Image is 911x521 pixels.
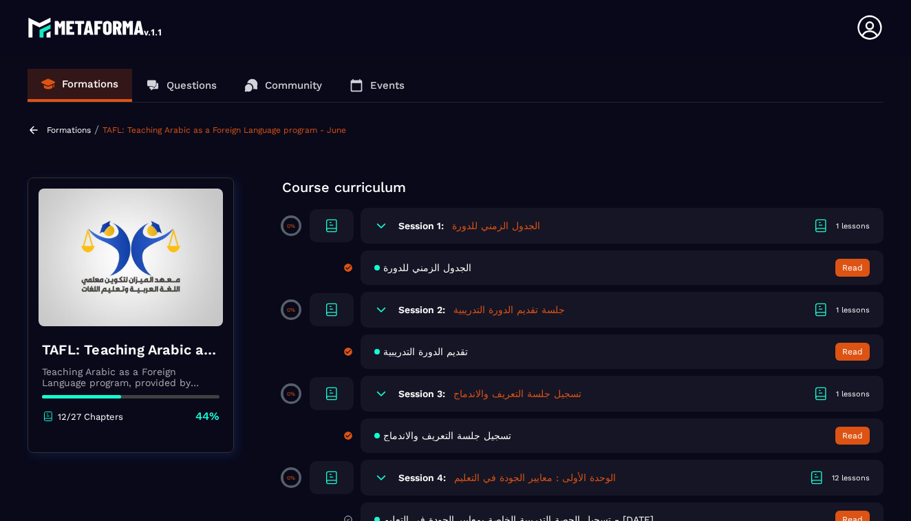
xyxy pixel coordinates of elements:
p: Course curriculum [282,178,883,197]
button: Read [835,259,870,277]
h6: Session 3: [398,388,445,399]
p: Community [265,79,322,92]
p: Events [370,79,405,92]
a: Formations [28,69,132,102]
a: Questions [132,69,231,102]
div: 1 lessons [836,389,870,399]
div: 1 lessons [836,305,870,315]
h4: TAFL: Teaching Arabic as a Foreign Language program - June [42,340,219,359]
h6: Session 4: [398,472,446,483]
h5: الوحدة الأولى : معايير الجودة في التعليم [454,471,616,485]
button: Read [835,427,870,445]
p: 12/27 Chapters [58,412,123,422]
h5: جلسة تقديم الدورة التدريبية [453,303,565,317]
a: Formations [47,125,91,135]
p: Formations [62,78,118,90]
p: 0% [287,475,295,481]
span: الجدول الزمني للدورة [383,262,471,273]
a: Community [231,69,336,102]
span: تقديم الدورة التدريبية [383,346,468,357]
h6: Session 2: [398,304,445,315]
p: 0% [287,307,295,313]
button: Read [835,343,870,361]
h6: Session 1: [398,220,444,231]
p: 0% [287,391,295,397]
div: 12 lessons [832,473,870,483]
h5: الجدول الزمني للدورة [452,219,540,233]
a: Events [336,69,418,102]
p: Teaching Arabic as a Foreign Language program, provided by AlMeezan Academy in the [GEOGRAPHIC_DATA] [42,366,219,388]
h5: تسجيل جلسة التعريف والاندماج [453,387,581,401]
span: تسجيل جلسة التعريف والاندماج [383,430,511,441]
img: banner [39,189,223,326]
p: Questions [167,79,217,92]
p: 44% [195,409,219,424]
a: TAFL: Teaching Arabic as a Foreign Language program - June [103,125,346,135]
img: logo [28,14,164,41]
div: 1 lessons [836,221,870,231]
p: 0% [287,223,295,229]
span: / [94,123,99,136]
